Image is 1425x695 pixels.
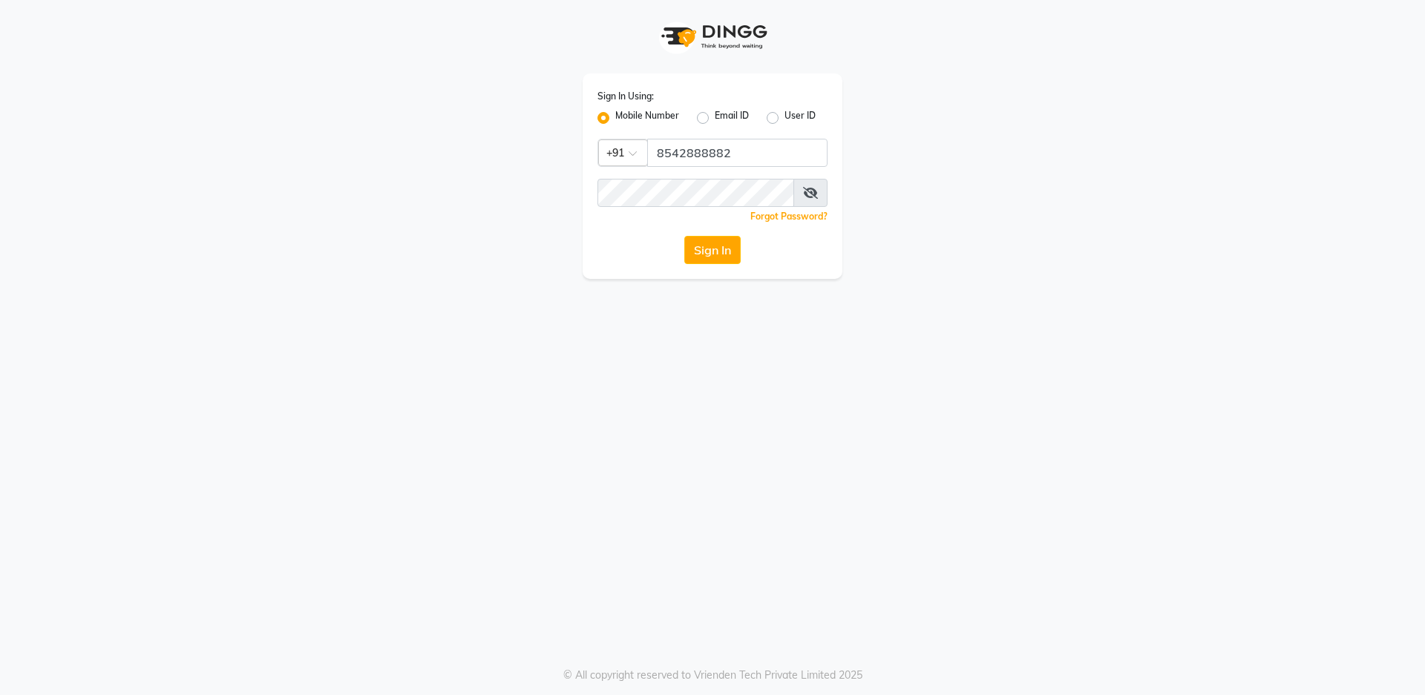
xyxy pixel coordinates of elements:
input: Username [597,179,794,207]
label: Sign In Using: [597,90,654,103]
a: Forgot Password? [750,211,828,222]
input: Username [647,139,828,167]
button: Sign In [684,236,741,264]
label: Email ID [715,109,749,127]
label: User ID [784,109,816,127]
label: Mobile Number [615,109,679,127]
img: logo1.svg [653,15,772,59]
